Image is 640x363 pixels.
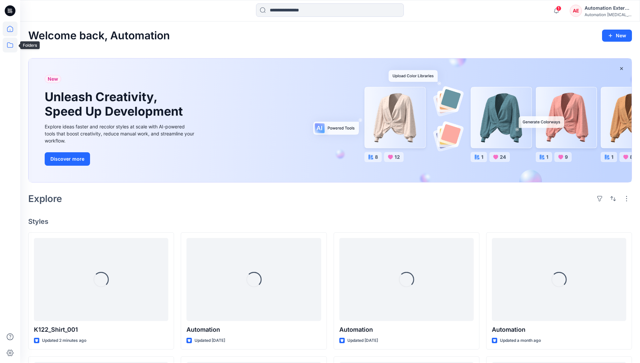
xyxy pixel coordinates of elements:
[195,337,225,344] p: Updated [DATE]
[186,325,321,334] p: Automation
[45,152,196,166] a: Discover more
[602,30,632,42] button: New
[492,325,626,334] p: Automation
[28,30,170,42] h2: Welcome back, Automation
[339,325,474,334] p: Automation
[585,4,632,12] div: Automation External
[45,123,196,144] div: Explore ideas faster and recolor styles at scale with AI-powered tools that boost creativity, red...
[585,12,632,17] div: Automation [MEDICAL_DATA]...
[45,90,186,119] h1: Unleash Creativity, Speed Up Development
[28,193,62,204] h2: Explore
[34,325,168,334] p: K122_Shirt_001
[42,337,86,344] p: Updated 2 minutes ago
[570,5,582,17] div: AE
[28,217,632,226] h4: Styles
[500,337,541,344] p: Updated a month ago
[45,152,90,166] button: Discover more
[347,337,378,344] p: Updated [DATE]
[556,6,561,11] span: 1
[48,75,58,83] span: New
